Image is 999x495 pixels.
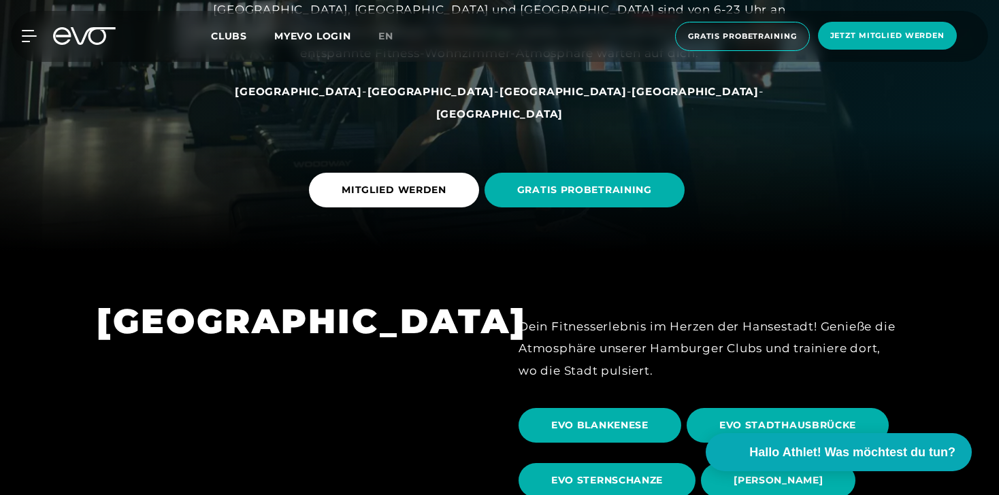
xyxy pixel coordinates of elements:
span: en [378,30,393,42]
a: [GEOGRAPHIC_DATA] [367,84,495,98]
span: GRATIS PROBETRAINING [517,183,652,197]
a: en [378,29,410,44]
h1: [GEOGRAPHIC_DATA] [97,299,480,343]
span: [GEOGRAPHIC_DATA] [499,85,627,98]
a: Clubs [211,29,274,42]
button: Hallo Athlet! Was möchtest du tun? [706,433,972,471]
span: EVO STADTHAUSBRÜCKE [719,418,856,432]
span: Jetzt Mitglied werden [830,30,945,41]
span: Gratis Probetraining [688,31,797,42]
span: Clubs [211,30,247,42]
a: GRATIS PROBETRAINING [485,163,690,218]
a: [GEOGRAPHIC_DATA] [436,107,563,120]
span: EVO BLANKENESE [551,418,649,432]
a: EVO BLANKENESE [519,398,687,453]
span: [PERSON_NAME] [734,473,823,488]
span: EVO STERNSCHANZE [551,473,663,488]
span: [GEOGRAPHIC_DATA] [632,85,759,98]
a: [GEOGRAPHIC_DATA] [499,84,627,98]
a: MITGLIED WERDEN [309,163,485,218]
span: MITGLIED WERDEN [342,183,446,197]
div: Dein Fitnesserlebnis im Herzen der Hansestadt! Genieße die Atmosphäre unserer Hamburger Clubs und... [519,315,902,381]
a: [GEOGRAPHIC_DATA] [632,84,759,98]
a: Jetzt Mitglied werden [814,22,961,51]
span: [GEOGRAPHIC_DATA] [235,85,362,98]
div: - - - - [193,80,806,124]
span: Hallo Athlet! Was möchtest du tun? [749,443,955,462]
a: [GEOGRAPHIC_DATA] [235,84,362,98]
a: EVO STADTHAUSBRÜCKE [687,398,894,453]
a: MYEVO LOGIN [274,30,351,42]
a: Gratis Probetraining [671,22,814,51]
span: [GEOGRAPHIC_DATA] [367,85,495,98]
